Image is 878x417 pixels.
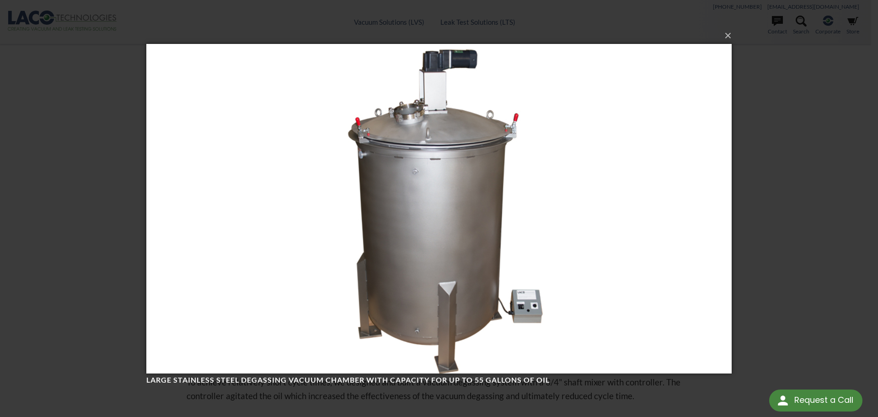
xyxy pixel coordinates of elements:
[146,375,715,385] h4: Large stainless steel degassing vacuum chamber with capacity for up to 55 gallons of oil
[149,26,734,46] button: ×
[794,390,853,411] div: Request a Call
[776,393,790,408] img: round button
[146,26,732,392] img: Large stainless steel degassing vacuum chamber with capacity for up to 55 gallons of oil
[769,390,862,412] div: Request a Call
